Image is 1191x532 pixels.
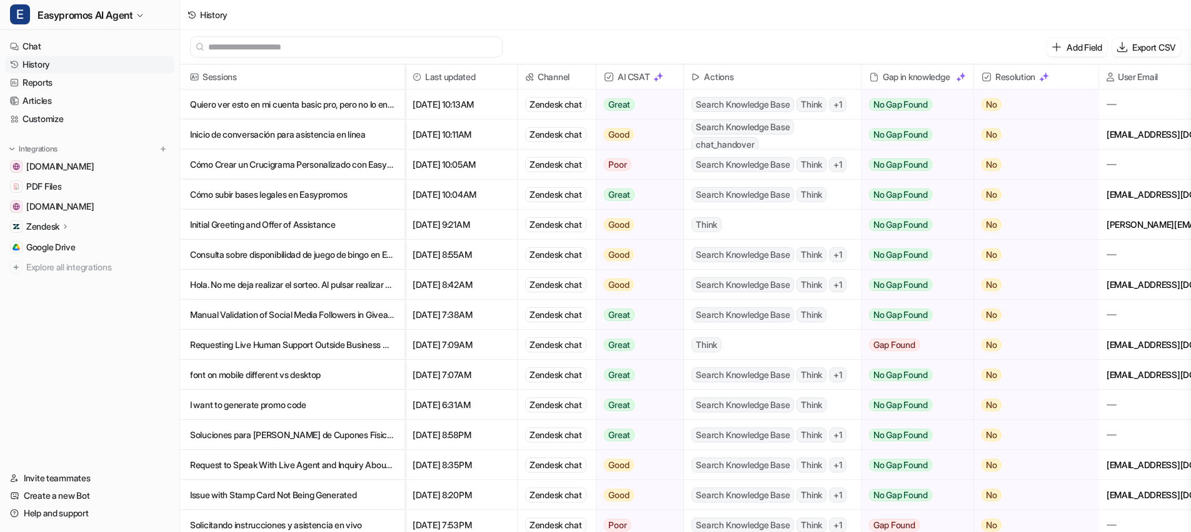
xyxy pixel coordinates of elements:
div: History [200,8,228,21]
span: Good [604,218,633,231]
a: Explore all integrations [5,258,174,276]
button: No Gap Found [862,480,964,510]
span: No [982,429,1002,441]
span: Search Knowledge Base [691,458,794,473]
div: Zendesk chat [525,367,586,382]
img: PDF Files [13,183,20,190]
span: Think [797,488,827,503]
span: Search Knowledge Base [691,307,794,322]
div: Zendesk chat [525,97,586,112]
p: Inicio de conversación para asistencia en línea [190,120,394,150]
a: Articles [5,92,174,110]
button: Good [596,480,676,510]
span: Search Knowledge Base [691,397,794,412]
button: No Gap Found [862,360,964,390]
span: Great [604,188,635,201]
a: Customize [5,110,174,128]
a: Google DriveGoogle Drive [5,238,174,256]
span: No [982,519,1002,531]
div: Zendesk chat [525,127,586,142]
span: No Gap Found [869,309,932,321]
span: + 1 [829,427,847,442]
div: Zendesk chat [525,307,586,322]
button: No [974,120,1088,150]
span: [DATE] 6:31AM [410,390,512,420]
p: Export CSV [1132,41,1176,54]
span: [DATE] 7:07AM [410,360,512,390]
h2: Actions [704,64,733,90]
button: No [974,420,1088,450]
span: Search Knowledge Base [691,427,794,442]
span: Good [604,279,633,291]
img: www.easypromosapp.com [13,203,20,210]
span: Sessions [185,64,400,90]
button: Poor [596,150,676,180]
span: Think [691,217,721,232]
span: Great [604,429,635,441]
button: No [974,150,1088,180]
img: expand menu [8,145,16,153]
div: Zendesk chat [525,397,586,412]
button: Add Field [1047,38,1107,56]
span: Great [604,309,635,321]
p: Integrations [19,144,58,154]
span: Gap Found [869,519,920,531]
span: [DATE] 8:42AM [410,270,512,300]
span: + 1 [829,157,847,172]
button: No Gap Found [862,300,964,330]
span: PDF Files [26,180,61,193]
button: Great [596,390,676,420]
div: Zendesk chat [525,247,586,262]
span: [DATE] 8:58PM [410,420,512,450]
span: Great [604,369,635,381]
button: No [974,480,1088,510]
span: Channel [523,64,591,90]
span: [DATE] 8:35PM [410,450,512,480]
p: Manual Validation of Social Media Followers in Giveaways [190,300,394,330]
img: menu_add.svg [159,145,168,153]
span: [DATE] 10:04AM [410,180,512,210]
span: No [982,188,1002,201]
span: Great [604,98,635,111]
span: Think [691,337,721,352]
span: Think [797,397,827,412]
span: Good [604,459,633,471]
span: [DOMAIN_NAME] [26,160,94,173]
span: No Gap Found [869,399,932,411]
button: No Gap Found [862,270,964,300]
button: Great [596,300,676,330]
span: No Gap Found [869,158,932,171]
p: Hola. No me deja realizar el sorteo. Al pulsar realizar el sorteo y todos los participantes, se q... [190,270,394,300]
span: + 1 [829,458,847,473]
span: No [982,369,1002,381]
span: [DATE] 8:20PM [410,480,512,510]
button: No [974,90,1088,120]
span: Think [797,187,827,202]
span: Gap Found [869,339,920,351]
span: No Gap Found [869,279,932,291]
span: No [982,218,1002,231]
button: Export CSV [1112,38,1181,56]
span: Think [797,367,827,382]
span: Poor [604,158,631,171]
p: Add Field [1067,41,1102,54]
span: [DOMAIN_NAME] [26,200,94,213]
span: No Gap Found [869,248,932,261]
a: Invite teammates [5,469,174,487]
span: Poor [604,519,631,531]
p: Requesting Live Human Support Outside Business Hours [190,330,394,360]
button: No Gap Found [862,150,964,180]
button: No Gap Found [862,180,964,210]
span: No Gap Found [869,188,932,201]
p: Initial Greeting and Offer of Assistance [190,210,394,240]
span: Think [797,157,827,172]
button: No [974,270,1088,300]
p: Request to Speak With Live Agent and Inquiry About Business Hours [190,450,394,480]
span: Good [604,128,633,141]
button: Good [596,210,676,240]
a: PDF FilesPDF Files [5,178,174,195]
div: Zendesk chat [525,277,586,292]
button: No [974,240,1088,270]
a: History [5,56,174,73]
span: Search Knowledge Base [691,367,794,382]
